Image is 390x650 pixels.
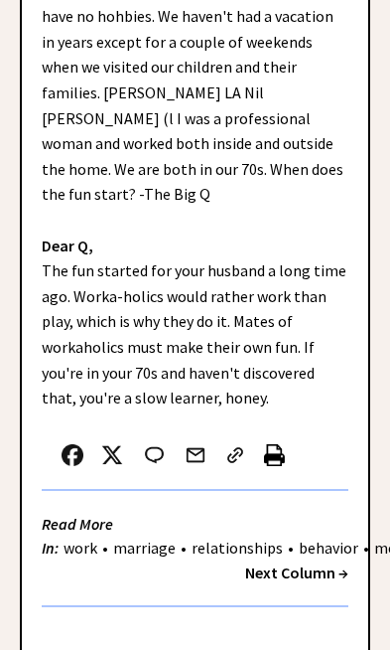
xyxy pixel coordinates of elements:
[245,563,348,582] a: Next Column →
[187,538,288,558] a: relationships
[264,444,285,466] img: printer%20icon.png
[42,236,93,255] strong: Dear Q,
[224,444,246,466] img: link_02.png
[101,444,123,466] img: x_small.png
[294,538,363,558] a: behavior
[42,514,113,558] strong: Read More In:
[185,444,206,466] img: mail.png
[62,444,83,466] img: facebook.png
[142,444,167,466] img: message_round%202.png
[59,538,102,558] a: work
[108,538,181,558] a: marriage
